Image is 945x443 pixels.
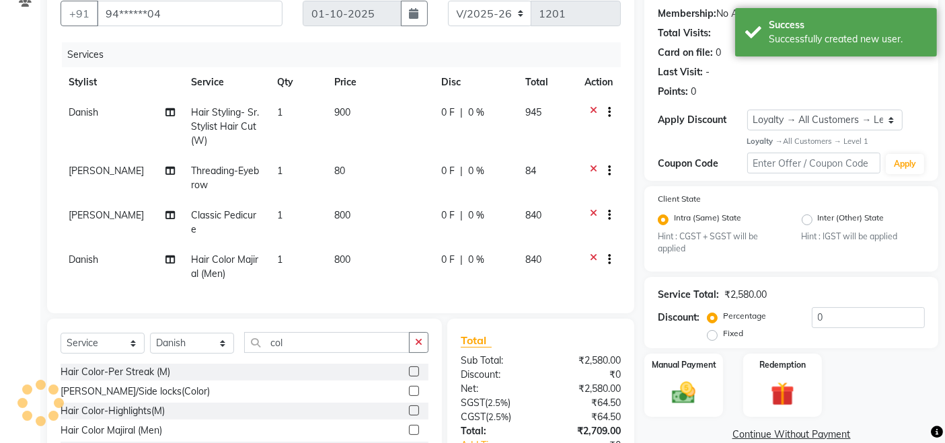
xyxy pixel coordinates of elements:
button: Apply [886,154,924,174]
th: Qty [269,67,326,97]
div: Discount: [451,368,541,382]
span: | [460,164,463,178]
span: Threading-Eyebrow [191,165,259,191]
span: Danish [69,253,98,266]
span: | [460,253,463,267]
div: Points: [658,85,688,99]
div: No Active Membership [658,7,925,21]
th: Disc [433,67,517,97]
label: Inter (Other) State [818,212,884,228]
label: Percentage [723,310,766,322]
div: Card on file: [658,46,713,60]
label: Fixed [723,327,743,339]
th: Total [517,67,576,97]
span: 900 [334,106,350,118]
div: Apply Discount [658,113,747,127]
small: Hint : CGST + SGST will be applied [658,231,781,255]
div: [PERSON_NAME]/Side locks(Color) [61,385,210,399]
span: 0 F [441,253,455,267]
span: 800 [334,253,350,266]
div: Hair Color-Highlights(M) [61,404,165,418]
a: Continue Without Payment [647,428,936,442]
span: 0 % [468,164,484,178]
span: | [460,208,463,223]
span: [PERSON_NAME] [69,209,144,221]
span: 945 [525,106,541,118]
div: Total: [451,424,541,438]
span: 0 F [441,106,455,120]
img: _cash.svg [665,379,703,407]
div: Last Visit: [658,65,703,79]
div: Service Total: [658,288,719,302]
th: Stylist [61,67,183,97]
span: 1 [277,253,282,266]
div: Success [769,18,927,32]
div: Successfully created new user. [769,32,927,46]
label: Intra (Same) State [674,212,741,228]
div: Membership: [658,7,716,21]
div: 0 [716,46,721,60]
label: Client State [658,193,701,205]
div: ₹2,580.00 [724,288,767,302]
label: Manual Payment [652,359,716,371]
div: Coupon Code [658,157,747,171]
span: SGST [461,397,485,409]
span: Total [461,333,492,348]
div: Total Visits: [658,26,711,40]
span: 2.5% [488,411,508,422]
span: Hair Color Majiral (Men) [191,253,258,280]
span: 1 [277,165,282,177]
span: CGST [461,411,486,423]
div: ₹2,580.00 [541,382,631,396]
strong: Loyalty → [747,136,783,146]
span: 0 % [468,208,484,223]
span: Danish [69,106,98,118]
div: Hair Color-Per Streak (M) [61,365,170,379]
span: 0 % [468,253,484,267]
div: Services [62,42,631,67]
span: | [460,106,463,120]
span: 800 [334,209,350,221]
button: +91 [61,1,98,26]
span: 840 [525,253,541,266]
span: Hair Styling- Sr. Stylist Hair Cut (W) [191,106,259,147]
div: ₹64.50 [541,396,631,410]
div: ₹2,580.00 [541,354,631,368]
div: ( ) [451,396,541,410]
input: Search by Name/Mobile/Email/Code [97,1,282,26]
span: 0 F [441,164,455,178]
span: Classic Pedicure [191,209,256,235]
small: Hint : IGST will be applied [802,231,925,243]
div: - [706,65,710,79]
div: ₹2,709.00 [541,424,631,438]
img: _gift.svg [763,379,802,409]
div: ( ) [451,410,541,424]
span: 0 F [441,208,455,223]
span: 1 [277,106,282,118]
span: 80 [334,165,345,177]
div: ₹0 [541,368,631,382]
span: [PERSON_NAME] [69,165,144,177]
div: All Customers → Level 1 [747,136,925,147]
div: 0 [691,85,696,99]
th: Action [576,67,621,97]
span: 84 [525,165,536,177]
div: ₹64.50 [541,410,631,424]
div: Net: [451,382,541,396]
div: Discount: [658,311,700,325]
th: Price [326,67,433,97]
span: 0 % [468,106,484,120]
div: Hair Color Majiral (Men) [61,424,162,438]
div: Sub Total: [451,354,541,368]
span: 1 [277,209,282,221]
span: 840 [525,209,541,221]
th: Service [183,67,269,97]
input: Enter Offer / Coupon Code [747,153,880,173]
span: 2.5% [488,397,508,408]
label: Redemption [759,359,806,371]
input: Search or Scan [244,332,410,353]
